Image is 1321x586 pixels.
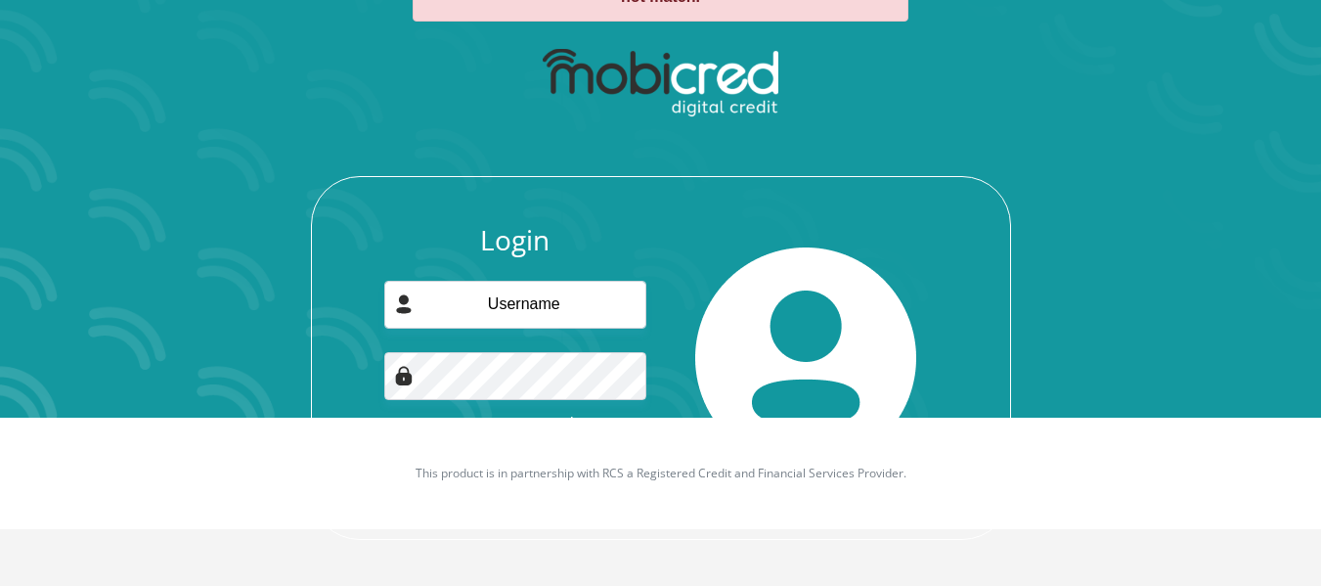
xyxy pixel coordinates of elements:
[118,465,1204,482] p: This product is in partnership with RCS a Registered Credit and Financial Services Provider.
[384,281,646,329] input: Username
[384,224,646,257] h3: Login
[449,413,581,434] a: Forgot password?
[394,294,414,314] img: user-icon image
[543,49,778,117] img: mobicred logo
[394,366,414,385] img: Image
